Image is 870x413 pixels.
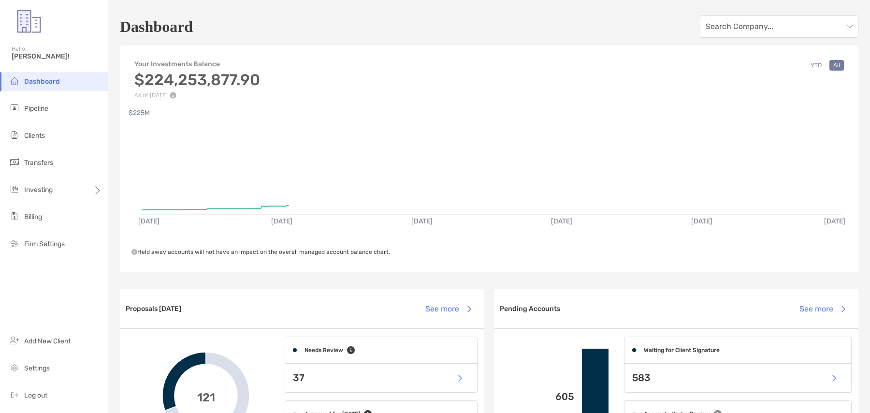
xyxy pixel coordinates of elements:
p: As of [DATE] [134,92,260,99]
img: add_new_client icon [9,335,20,346]
span: Transfers [24,159,53,167]
img: billing icon [9,210,20,222]
h1: Dashboard [120,18,193,36]
img: logout icon [9,389,20,400]
span: Billing [24,213,42,221]
button: YTD [807,60,826,71]
button: See more [792,298,853,320]
span: Settings [24,364,50,372]
text: [DATE] [551,217,572,225]
span: Pipeline [24,104,48,113]
span: Clients [24,132,45,140]
span: Investing [24,186,53,194]
img: pipeline icon [9,102,20,114]
p: 37 [293,372,304,384]
span: [PERSON_NAME]! [12,52,102,60]
text: $225M [129,109,150,117]
img: dashboard icon [9,75,20,87]
img: firm-settings icon [9,237,20,249]
img: investing icon [9,183,20,195]
img: Zoe Logo [12,4,46,39]
h4: Your Investments Balance [134,60,260,68]
img: settings icon [9,362,20,373]
span: Add New Client [24,337,71,345]
p: 605 [502,391,574,403]
text: [DATE] [138,217,159,225]
text: [DATE] [411,217,433,225]
text: [DATE] [691,217,712,225]
span: Dashboard [24,77,60,86]
h3: $224,253,877.90 [134,71,260,89]
button: See more [418,298,478,320]
p: 583 [632,372,651,384]
text: [DATE] [271,217,292,225]
h3: Pending Accounts [500,305,560,313]
h4: Needs Review [304,347,343,354]
h3: Proposals [DATE] [126,305,181,313]
img: Performance Info [170,92,176,99]
button: All [829,60,844,71]
span: Firm Settings [24,240,65,248]
span: Log out [24,391,47,399]
span: Held away accounts will not have an impact on the overall managed account balance chart. [131,249,390,255]
h4: Waiting for Client Signature [644,347,720,354]
img: transfers icon [9,156,20,168]
img: clients icon [9,129,20,141]
span: 121 [197,389,215,403]
text: [DATE] [824,217,845,225]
